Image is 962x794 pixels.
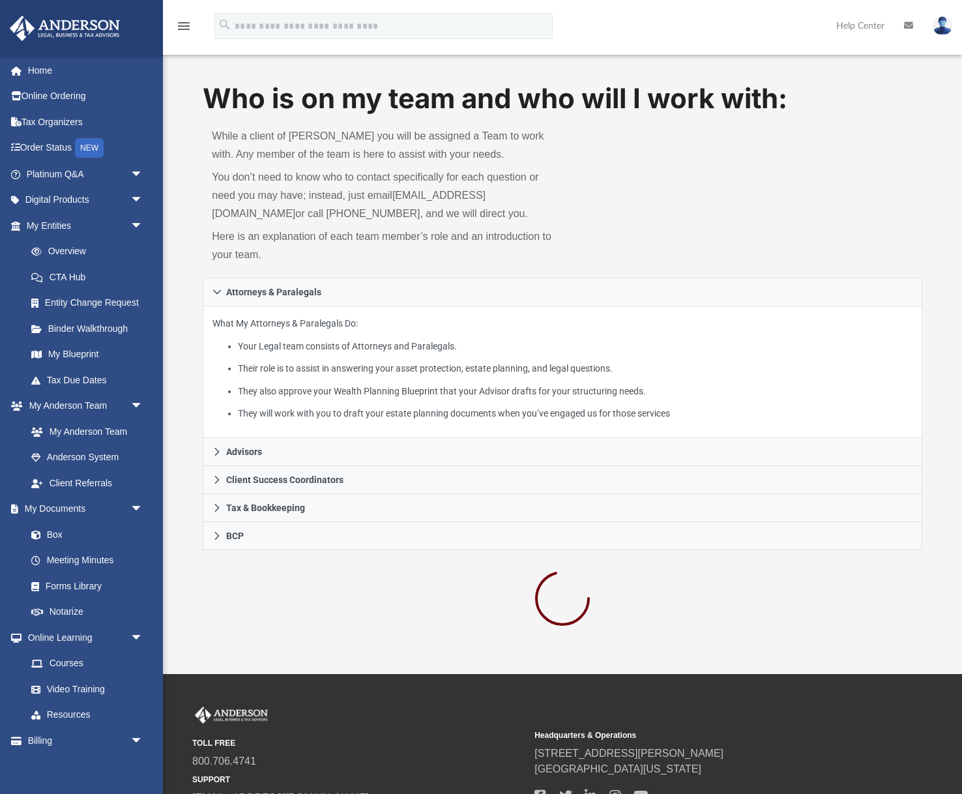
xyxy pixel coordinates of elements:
[226,447,262,456] span: Advisors
[218,18,232,32] i: search
[203,466,922,494] a: Client Success Coordinators
[534,729,867,741] small: Headquarters & Operations
[18,264,163,290] a: CTA Hub
[212,316,912,422] p: What My Attorneys & Paralegals Do:
[9,625,156,651] a: Online Learningarrow_drop_down
[238,360,912,377] li: Their role is to assist in answering your asset protection, estate planning, and legal questions.
[226,475,343,484] span: Client Success Coordinators
[130,213,156,239] span: arrow_drop_down
[18,419,150,445] a: My Anderson Team
[176,18,192,34] i: menu
[212,127,553,164] p: While a client of [PERSON_NAME] you will be assigned a Team to work with. Any member of the team ...
[18,599,156,625] a: Notarize
[18,290,163,316] a: Entity Change Request
[203,278,922,306] a: Attorneys & Paralegals
[238,383,912,400] li: They also approve your Wealth Planning Blueprint that your Advisor drafts for your structuring ne...
[9,213,163,239] a: My Entitiesarrow_drop_down
[9,83,163,110] a: Online Ordering
[238,338,912,355] li: Your Legal team consists of Attorneys and Paralegals.
[75,138,104,158] div: NEW
[9,109,163,135] a: Tax Organizers
[203,80,922,118] h1: Who is on my team and who will I work with:
[238,405,912,422] li: They will work with you to draft your estate planning documents when you’ve engaged us for those ...
[18,367,163,393] a: Tax Due Dates
[534,763,701,774] a: [GEOGRAPHIC_DATA][US_STATE]
[9,135,163,162] a: Order StatusNEW
[130,728,156,754] span: arrow_drop_down
[18,702,156,728] a: Resources
[176,25,192,34] a: menu
[534,748,723,759] a: [STREET_ADDRESS][PERSON_NAME]
[18,676,150,702] a: Video Training
[203,494,922,522] a: Tax & Bookkeeping
[192,737,525,749] small: TOLL FREE
[192,756,256,767] a: 800.706.4741
[18,342,156,368] a: My Blueprint
[18,470,156,496] a: Client Referrals
[18,548,156,574] a: Meeting Minutes
[226,531,244,540] span: BCP
[9,496,156,522] a: My Documentsarrow_drop_down
[226,503,305,512] span: Tax & Bookkeeping
[130,496,156,523] span: arrow_drop_down
[130,187,156,214] span: arrow_drop_down
[212,168,553,223] p: You don’t need to know who to contact specifically for each question or need you may have; instea...
[18,239,163,265] a: Overview
[226,287,321,297] span: Attorneys & Paralegals
[6,16,124,41] img: Anderson Advisors Platinum Portal
[18,445,156,471] a: Anderson System
[18,573,150,599] a: Forms Library
[9,728,163,754] a: Billingarrow_drop_down
[18,522,150,548] a: Box
[203,522,922,550] a: BCP
[192,774,525,786] small: SUPPORT
[203,438,922,466] a: Advisors
[9,57,163,83] a: Home
[212,190,486,219] a: [EMAIL_ADDRESS][DOMAIN_NAME]
[9,187,163,213] a: Digital Productsarrow_drop_down
[192,707,270,724] img: Anderson Advisors Platinum Portal
[933,16,952,35] img: User Pic
[18,316,163,342] a: Binder Walkthrough
[203,306,922,439] div: Attorneys & Paralegals
[9,393,156,419] a: My Anderson Teamarrow_drop_down
[18,651,156,677] a: Courses
[130,393,156,420] span: arrow_drop_down
[9,161,163,187] a: Platinum Q&Aarrow_drop_down
[212,228,553,264] p: Here is an explanation of each team member’s role and an introduction to your team.
[130,625,156,651] span: arrow_drop_down
[130,161,156,188] span: arrow_drop_down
